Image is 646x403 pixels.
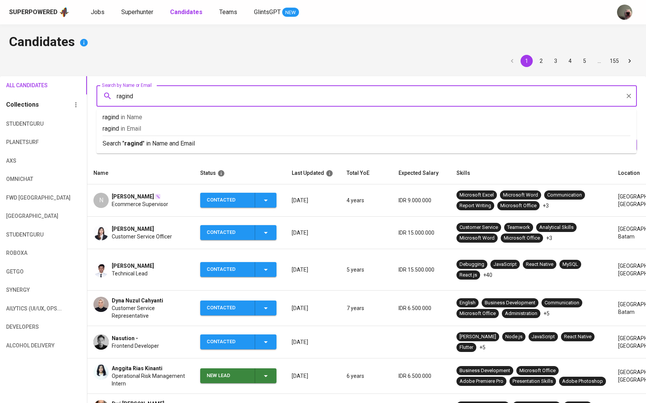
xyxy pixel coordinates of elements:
div: Teamwork [507,224,530,231]
button: Go to page 4 [564,55,576,67]
button: Contacted [200,301,276,315]
p: [DATE] [292,304,334,312]
span: All Candidates [6,81,47,90]
span: in Name [121,114,142,121]
div: Microsoft Office [504,235,540,242]
div: New Lead [207,368,249,383]
a: Superpoweredapp logo [9,6,69,18]
span: Ecommerce Supervisor [112,200,168,208]
div: Debugging [460,261,484,268]
span: StudentGuru [6,119,47,129]
p: [DATE] [292,266,334,273]
div: Microsoft Office [460,310,496,317]
span: StudentGuru [6,230,47,240]
img: 028d0ee474a69bc598748c933e565114.jpg [93,334,109,350]
div: Superpowered [9,8,58,17]
div: JavaScript [493,261,517,268]
div: Node.js [505,333,522,341]
div: Presentation Skills [513,378,553,385]
div: Microsoft Office [519,367,556,374]
span: Anggita Rias Kinanti [112,365,162,372]
div: N [93,193,109,208]
p: IDR 6.500.000 [399,372,444,380]
span: Customer Service Representative [112,304,188,320]
p: +3 [546,234,552,242]
div: Microsoft Word [460,235,495,242]
h4: Candidates [9,34,637,52]
button: Go to page 3 [550,55,562,67]
button: Go to page 5 [579,55,591,67]
img: magic_wand.svg [155,194,161,200]
span: [GEOGRAPHIC_DATA] [6,211,47,221]
button: page 1 [521,55,533,67]
div: Flutter [460,344,473,351]
button: Go to page 155 [607,55,621,67]
div: [PERSON_NAME] [460,333,496,341]
div: Communication [547,192,582,199]
img: 41cf05b9d138b7a8e501550a22fcbb26.jpg [93,297,109,312]
p: [DATE] [292,338,334,346]
p: IDR 15.500.000 [399,266,444,273]
span: GlintsGPT [254,8,281,16]
button: Contacted [200,193,276,208]
div: React Native [564,333,591,341]
p: +5 [479,344,485,351]
span: Jobs [91,8,104,16]
p: 5 years [347,266,386,273]
span: [PERSON_NAME] [112,262,154,270]
span: Operational Risk Management Intern [112,372,188,387]
p: IDR 9.000.000 [399,197,444,204]
th: Skills [450,162,612,184]
p: +40 [483,271,492,279]
span: [PERSON_NAME] [112,193,154,200]
a: Jobs [91,8,106,17]
p: +3 [543,202,549,209]
span: Dyna Nuzul Cahyanti [112,297,163,304]
p: IDR 15.000.000 [399,229,444,237]
span: NEW [282,9,299,16]
button: Contacted [200,262,276,277]
div: JavaScript [532,333,555,341]
div: English [460,299,476,307]
span: Superhunter [121,8,153,16]
button: Clear [624,91,634,101]
span: [PERSON_NAME] [112,225,154,233]
img: app logo [59,6,69,18]
span: Developers [6,322,47,332]
span: Synergy [6,285,47,295]
span: Nasution - [112,334,138,342]
div: Administration [505,310,537,317]
img: e67097dd947eb0e237d52a7c7bdc3205.jpg [93,365,109,380]
div: Customer Service [460,224,498,231]
p: +5 [543,310,550,317]
button: Contacted [200,334,276,349]
span: in Email [121,125,141,132]
th: Expected Salary [392,162,450,184]
img: 965604aae8b535fde51e87594d50be87.png [93,262,109,277]
div: Analytical Skills [539,224,574,231]
div: Microsoft Excel [460,192,494,199]
div: Contacted [207,193,249,208]
button: Contacted [200,225,276,240]
span: GetGo [6,267,47,277]
span: Ailytics (UI/UX, OPS... [6,304,47,313]
button: Go to page 2 [535,55,547,67]
b: Candidates [170,8,202,16]
div: Business Development [460,367,510,374]
span: Teams [219,8,237,16]
div: Contacted [207,262,249,277]
nav: pagination navigation [505,55,637,67]
div: Contacted [207,334,249,349]
th: Status [194,162,286,184]
p: 7 years [347,304,386,312]
h6: Collections [6,99,39,110]
img: bdd8f7a93429ab4bf37be12d9c7204aa.jpeg [93,225,109,240]
div: Microsoft Office [500,202,537,209]
p: [DATE] [292,372,334,380]
p: [DATE] [292,229,334,237]
div: Report Writing [460,202,491,209]
button: Go to next page [624,55,636,67]
p: 6 years [347,372,386,380]
div: Contacted [207,225,249,240]
th: Last Updated [286,162,341,184]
